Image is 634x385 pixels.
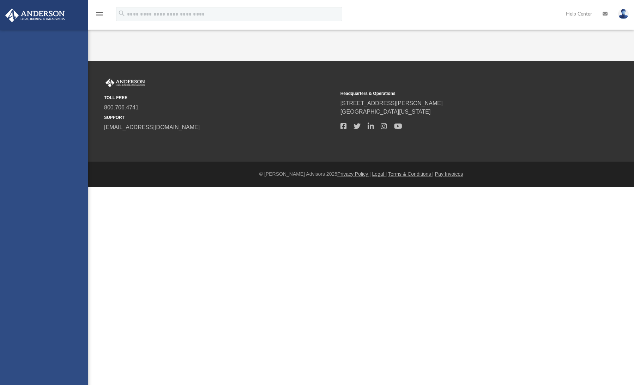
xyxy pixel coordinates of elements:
i: search [118,10,126,17]
img: User Pic [618,9,629,19]
a: Pay Invoices [435,171,463,177]
a: [EMAIL_ADDRESS][DOMAIN_NAME] [104,124,200,130]
i: menu [95,10,104,18]
img: Anderson Advisors Platinum Portal [104,78,146,88]
a: [GEOGRAPHIC_DATA][US_STATE] [340,109,431,115]
a: 800.706.4741 [104,104,139,110]
small: TOLL FREE [104,95,336,101]
div: © [PERSON_NAME] Advisors 2025 [88,170,634,178]
img: Anderson Advisors Platinum Portal [3,8,67,22]
a: Privacy Policy | [337,171,371,177]
small: SUPPORT [104,114,336,121]
a: [STREET_ADDRESS][PERSON_NAME] [340,100,443,106]
a: menu [95,13,104,18]
small: Headquarters & Operations [340,90,572,97]
a: Legal | [372,171,387,177]
a: Terms & Conditions | [388,171,434,177]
